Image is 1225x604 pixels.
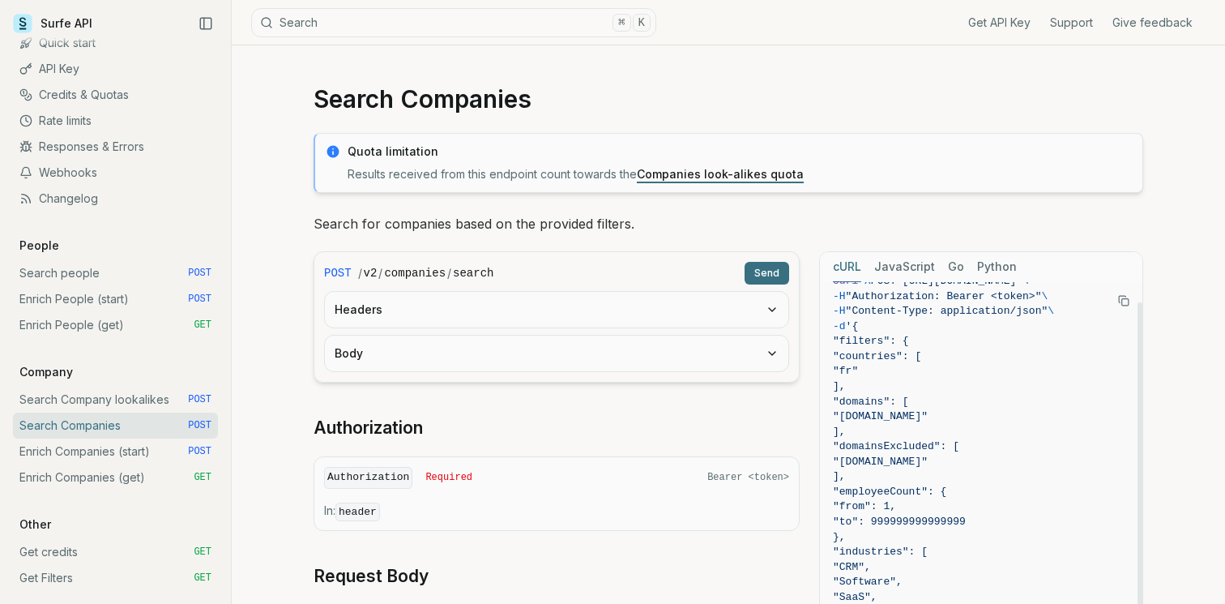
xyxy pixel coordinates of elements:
a: Authorization [314,417,423,439]
span: -H [833,305,846,317]
span: / [358,265,362,281]
span: \ [1041,290,1048,302]
code: search [453,265,493,281]
p: Quota limitation [348,144,1133,160]
button: Copy Text [1112,289,1136,313]
a: Request Body [314,565,429,588]
span: "Software", [833,576,903,588]
span: \ [1048,305,1054,317]
span: GET [194,319,211,332]
a: Support [1050,15,1093,31]
p: Company [13,364,79,380]
a: Give feedback [1112,15,1193,31]
button: JavaScript [874,252,935,282]
span: Required [425,471,472,484]
button: Body [325,336,788,371]
code: header [335,503,380,521]
span: "industries": [ [833,546,928,558]
button: Send [745,262,789,285]
a: Get API Key [968,15,1031,31]
span: / [378,265,382,281]
span: ], [833,470,846,482]
a: Quick start [13,30,218,56]
a: Rate limits [13,108,218,134]
span: POST [188,445,211,458]
span: "from": 1, [833,500,896,512]
span: "to": 999999999999999 [833,516,966,528]
span: -H [833,290,846,302]
span: / [447,265,451,281]
a: Enrich People (start) POST [13,286,218,312]
span: GET [194,546,211,559]
button: Go [948,252,964,282]
span: "filters": { [833,335,909,347]
span: "countries": [ [833,350,921,362]
a: Search Companies POST [13,413,218,439]
code: v2 [364,265,378,281]
span: "SaaS", [833,591,877,603]
p: Results received from this endpoint count towards the [348,166,1133,182]
a: Enrich People (get) GET [13,312,218,338]
a: Changelog [13,186,218,212]
a: API Key [13,56,218,82]
a: Webhooks [13,160,218,186]
span: POST [188,393,211,406]
span: ], [833,426,846,438]
span: POST [188,293,211,306]
p: Search for companies based on the provided filters. [314,212,1143,235]
span: ], [833,380,846,392]
span: "Authorization: Bearer <token>" [846,290,1042,302]
button: Headers [325,292,788,328]
a: Enrich Companies (get) GET [13,465,218,490]
span: GET [194,572,211,585]
a: Get Filters GET [13,565,218,591]
kbd: K [633,14,651,32]
button: Collapse Sidebar [194,11,218,36]
a: Search people POST [13,260,218,286]
span: POST [324,265,352,281]
span: GET [194,471,211,484]
h1: Search Companies [314,84,1143,114]
button: Search⌘K [251,8,656,37]
span: POST [188,267,211,280]
p: In: [324,503,789,520]
span: "[DOMAIN_NAME]" [833,410,928,422]
span: Bearer <token> [707,471,789,484]
a: Search Company lookalikes POST [13,387,218,413]
button: Python [977,252,1017,282]
kbd: ⌘ [612,14,630,32]
span: }, [833,531,846,543]
a: Responses & Errors [13,134,218,160]
a: Get credits GET [13,539,218,565]
code: companies [384,265,446,281]
button: cURL [833,252,861,282]
a: Credits & Quotas [13,82,218,108]
span: "CRM", [833,561,871,573]
span: "employeeCount": { [833,486,946,498]
span: '{ [846,320,859,332]
span: -d [833,320,846,332]
a: Companies look-alikes quota [637,167,804,181]
span: "domains": [ [833,396,909,408]
p: People [13,238,66,254]
span: "domainsExcluded": [ [833,440,959,452]
a: Enrich Companies (start) POST [13,439,218,465]
span: "[DOMAIN_NAME]" [833,456,928,468]
p: Other [13,516,58,533]
span: "Content-Type: application/json" [846,305,1048,317]
span: "fr" [833,365,858,377]
code: Authorization [324,467,412,489]
a: Surfe API [13,11,92,36]
span: POST [188,419,211,432]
